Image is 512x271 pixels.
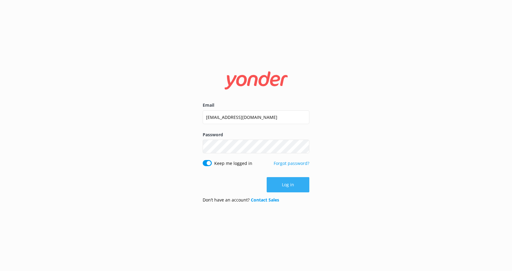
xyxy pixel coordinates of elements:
button: Log in [267,177,309,192]
a: Contact Sales [251,197,279,203]
label: Email [203,102,309,109]
p: Don’t have an account? [203,197,279,203]
button: Show password [297,141,309,153]
label: Keep me logged in [214,160,252,167]
input: user@emailaddress.com [203,110,309,124]
a: Forgot password? [274,160,309,166]
label: Password [203,131,309,138]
